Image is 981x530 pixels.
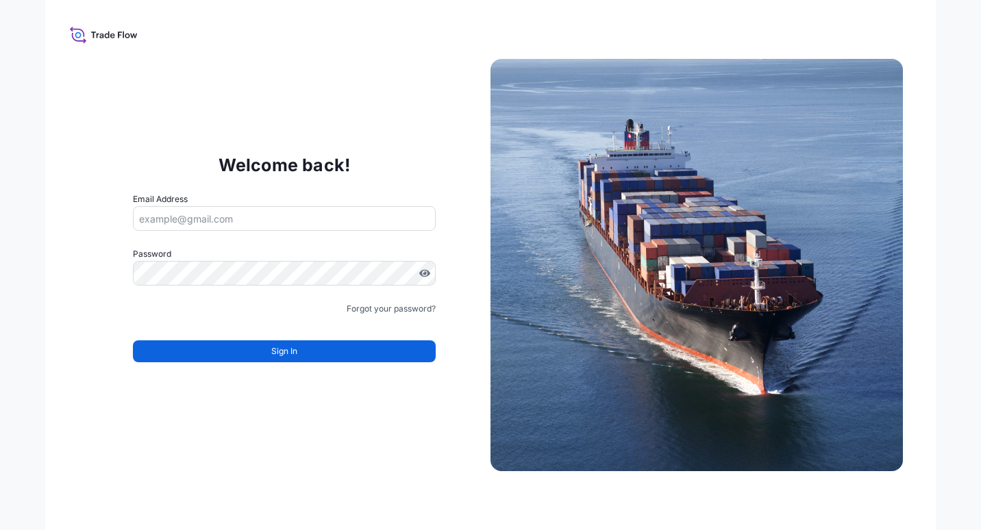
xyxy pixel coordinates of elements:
[271,344,297,358] span: Sign In
[133,247,436,261] label: Password
[219,154,351,176] p: Welcome back!
[419,268,430,279] button: Show password
[347,302,436,316] a: Forgot your password?
[490,59,903,471] img: Ship illustration
[133,340,436,362] button: Sign In
[133,192,188,206] label: Email Address
[133,206,436,231] input: example@gmail.com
